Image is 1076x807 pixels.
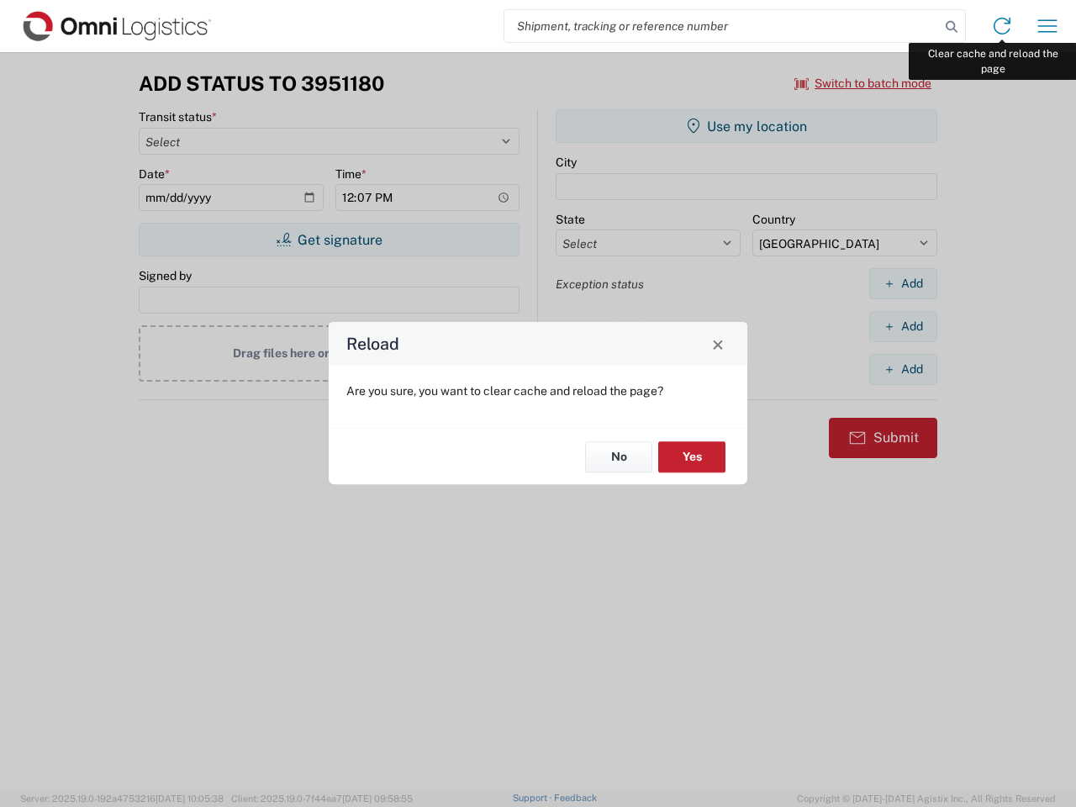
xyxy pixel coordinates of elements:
button: Yes [658,441,725,472]
h4: Reload [346,332,399,356]
button: Close [706,332,730,356]
p: Are you sure, you want to clear cache and reload the page? [346,383,730,398]
input: Shipment, tracking or reference number [504,10,940,42]
button: No [585,441,652,472]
